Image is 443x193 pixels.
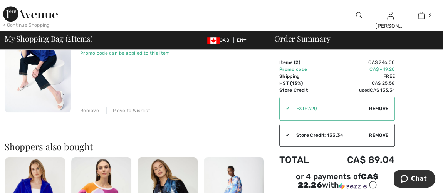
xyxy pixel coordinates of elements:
[387,11,394,20] img: My Info
[324,73,395,80] td: Free
[3,22,50,29] div: < Continue Shopping
[80,50,170,57] div: Promo code can be applied to this item
[324,87,395,94] td: used
[279,66,324,73] td: Promo code
[324,147,395,173] td: CA$ 89.04
[280,132,290,139] div: ✔
[290,132,369,139] div: Store Credit: 133.34
[295,60,298,65] span: 2
[279,59,324,66] td: Items ( )
[265,35,438,42] div: Order Summary
[80,107,99,114] div: Remove
[387,12,394,19] a: Sign In
[279,87,324,94] td: Store Credit
[324,66,395,73] td: CA$ -49.20
[369,132,388,139] span: Remove
[394,170,435,189] iframe: Opens a widget where you can chat to one of our agents
[279,80,324,87] td: HST (13%)
[237,37,247,43] span: EN
[5,13,71,112] img: Cowl Neck Top Style 243953
[279,173,395,193] div: or 4 payments ofCA$ 22.26withSezzle Click to learn more about Sezzle
[428,12,431,19] span: 2
[279,173,395,190] div: or 4 payments of with
[207,37,220,44] img: Canadian Dollar
[324,59,395,66] td: CA$ 246.00
[280,105,290,112] div: ✔
[418,11,425,20] img: My Bag
[207,37,232,43] span: CAD
[3,6,58,22] img: 1ère Avenue
[339,183,367,190] img: Sezzle
[279,73,324,80] td: Shipping
[279,147,324,173] td: Total
[369,105,388,112] span: Remove
[297,172,378,190] span: CA$ 22.26
[290,97,369,120] input: Promo code
[5,35,93,42] span: My Shopping Bag ( Items)
[406,11,437,20] a: 2
[375,22,406,30] div: [PERSON_NAME]
[67,33,71,43] span: 2
[324,80,395,87] td: CA$ 25.58
[106,107,150,114] div: Move to Wishlist
[5,142,270,151] h2: Shoppers also bought
[370,87,395,93] span: CA$ 133.34
[356,11,362,20] img: search the website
